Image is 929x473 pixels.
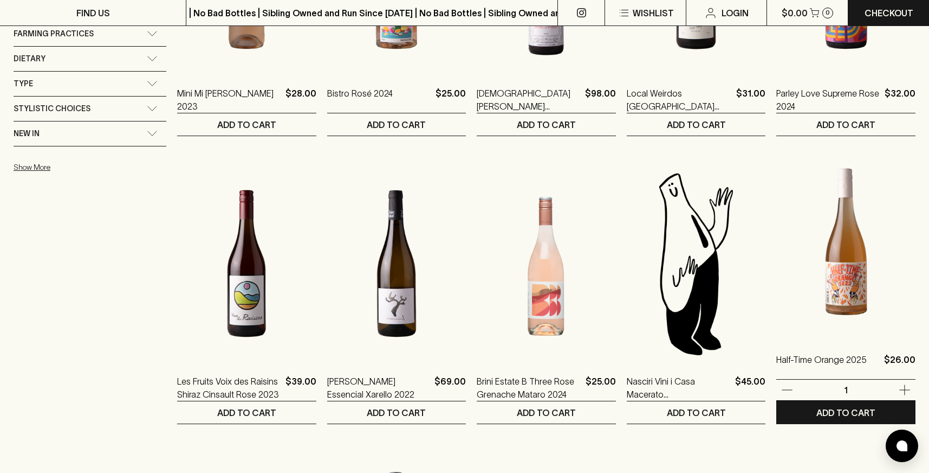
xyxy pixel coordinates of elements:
p: 0 [826,10,830,16]
p: Checkout [865,7,913,20]
a: Nasciri Vini i Casa Macerato [PERSON_NAME] [PERSON_NAME] 2023 [627,375,731,401]
button: ADD TO CART [177,113,316,136]
p: $31.00 [736,87,765,113]
img: Les Fruits Voix des Raisins Shiraz Cinsault Rose 2023 [177,169,316,359]
p: ADD TO CART [816,406,875,419]
a: Bistro Rosé 2024 [327,87,393,113]
p: ADD TO CART [667,118,726,131]
p: $0.00 [782,7,808,20]
button: ADD TO CART [477,113,616,136]
p: Wishlist [633,7,674,20]
span: Dietary [14,52,46,66]
button: ADD TO CART [776,401,915,424]
img: Joan Rubio Essencial Xarello 2022 [327,169,466,359]
button: ADD TO CART [627,401,766,424]
p: ADD TO CART [367,406,426,419]
a: [PERSON_NAME] Essencial Xarello 2022 [327,375,431,401]
p: $28.00 [285,87,316,113]
span: New In [14,127,40,140]
img: Brini Estate B Three Rose Grenache Mataro 2024 [477,169,616,359]
div: Farming Practices [14,22,166,46]
p: ADD TO CART [517,406,576,419]
p: $39.00 [285,375,316,401]
div: Stylistic Choices [14,97,166,121]
img: Blackhearts & Sparrows Man [627,169,766,359]
p: ADD TO CART [667,406,726,419]
div: New In [14,122,166,146]
p: ADD TO CART [217,118,276,131]
button: ADD TO CART [327,401,466,424]
p: ADD TO CART [217,406,276,419]
button: ADD TO CART [177,401,316,424]
button: ADD TO CART [776,113,915,136]
a: Brini Estate B Three Rose Grenache Mataro 2024 [477,375,581,401]
a: Half-Time Orange 2025 [776,353,867,379]
p: $26.00 [884,353,915,379]
p: ADD TO CART [517,118,576,131]
p: ADD TO CART [816,118,875,131]
p: $69.00 [434,375,466,401]
p: ADD TO CART [367,118,426,131]
img: Half-Time Orange 2025 [776,147,915,337]
div: Type [14,72,166,96]
p: $25.00 [586,375,616,401]
img: bubble-icon [896,440,907,451]
button: ADD TO CART [477,401,616,424]
a: [DEMOGRAPHIC_DATA][PERSON_NAME] [PERSON_NAME] auf [PERSON_NAME] 2023 [477,87,581,113]
a: Les Fruits Voix des Raisins Shiraz Cinsault Rose 2023 [177,375,281,401]
button: Show More [14,156,155,178]
p: 1 [833,384,859,396]
span: Farming Practices [14,27,94,41]
p: $25.00 [436,87,466,113]
a: Mini Mi [PERSON_NAME] 2023 [177,87,281,113]
button: ADD TO CART [627,113,766,136]
a: Local Weirdos [GEOGRAPHIC_DATA][PERSON_NAME] 2023 [627,87,732,113]
span: Stylistic Choices [14,102,90,116]
span: Type [14,77,33,91]
button: ADD TO CART [327,113,466,136]
a: Parley Love Supreme Rose 2024 [776,87,880,113]
p: FIND US [76,7,110,20]
div: Dietary [14,47,166,71]
p: $45.00 [735,375,765,401]
p: $32.00 [885,87,915,113]
p: Login [722,7,749,20]
p: $98.00 [585,87,616,113]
